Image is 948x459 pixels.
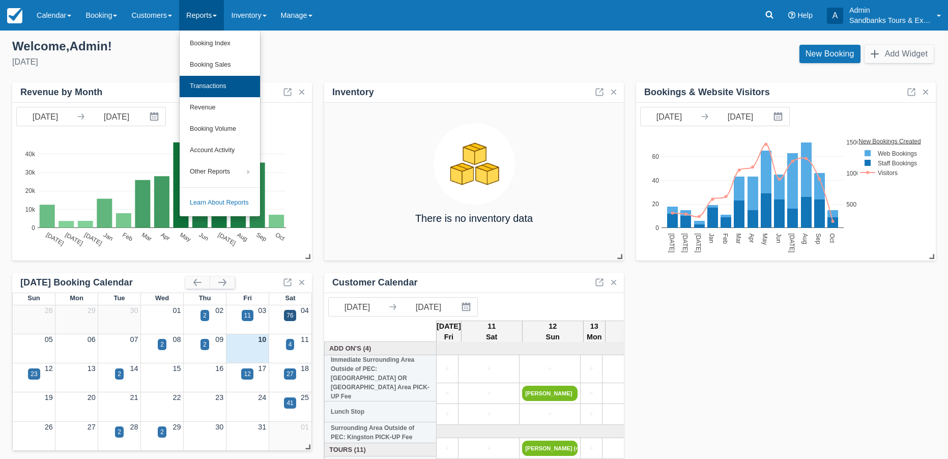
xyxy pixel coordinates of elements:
[258,335,266,343] a: 10
[160,427,164,437] div: 2
[145,107,165,126] button: Interact with the calendar and add the check-in date for your trip.
[327,343,434,353] a: Add On's (4)
[301,335,309,343] a: 11
[437,321,462,343] th: [DATE] Fri
[88,393,96,401] a: 20
[199,294,211,302] span: Thu
[301,364,309,372] a: 18
[203,311,207,320] div: 2
[70,294,83,302] span: Mon
[258,364,266,372] a: 17
[827,8,843,24] div: A
[258,306,266,314] a: 03
[173,335,181,343] a: 08
[461,409,516,420] a: +
[415,213,533,224] h4: There is no inventory data
[641,107,698,126] input: Start Date
[215,393,223,401] a: 23
[258,423,266,431] a: 31
[439,409,455,420] a: +
[160,340,164,349] div: 2
[583,443,599,454] a: +
[301,423,309,431] a: 01
[285,294,295,302] span: Sat
[244,311,251,320] div: 11
[461,443,516,454] a: +
[865,45,934,63] button: Add Widget
[173,423,181,431] a: 29
[461,321,522,343] th: 11 Sat
[605,363,660,375] a: +
[859,137,922,145] text: New Bookings Created
[180,119,260,140] a: Booking Volume
[215,306,223,314] a: 02
[788,12,795,19] i: Help
[400,298,457,316] input: End Date
[522,321,583,343] th: 12 Sun
[27,294,40,302] span: Sun
[301,393,309,401] a: 25
[522,363,578,375] a: +
[180,54,260,76] a: Booking Sales
[20,277,185,289] div: [DATE] Booking Calendar
[327,445,434,454] a: Tours (11)
[215,335,223,343] a: 09
[439,388,455,399] a: +
[173,393,181,401] a: 22
[583,409,599,420] a: +
[45,306,53,314] a: 28
[88,107,145,126] input: End Date
[329,298,386,316] input: Start Date
[215,364,223,372] a: 16
[325,401,437,422] th: Lunch Stop
[130,423,138,431] a: 28
[583,321,605,343] th: 13 Mon
[45,364,53,372] a: 12
[461,388,516,399] a: +
[180,161,260,183] a: Other Reports
[155,294,169,302] span: Wed
[88,364,96,372] a: 13
[605,443,660,454] a: +
[325,355,437,401] th: Immediate Surrounding Area Outside of PEC: [GEOGRAPHIC_DATA] OR [GEOGRAPHIC_DATA] Area PICK-UP Fee
[243,294,252,302] span: Fri
[17,107,74,126] input: Start Date
[522,441,578,456] a: [PERSON_NAME] (4)
[301,306,309,314] a: 04
[712,107,769,126] input: End Date
[130,393,138,401] a: 21
[118,427,121,437] div: 2
[522,386,578,401] a: [PERSON_NAME]
[244,369,250,379] div: 12
[45,423,53,431] a: 26
[180,76,260,97] a: Transactions
[583,363,599,375] a: +
[457,298,477,316] button: Interact with the calendar and add the check-in date for your trip.
[583,388,599,399] a: +
[286,311,293,320] div: 76
[179,31,261,217] ul: Reports
[12,39,466,54] div: Welcome , Admin !
[286,369,293,379] div: 27
[130,335,138,343] a: 07
[88,335,96,343] a: 06
[439,443,455,454] a: +
[20,87,102,98] div: Revenue by Month
[461,363,516,375] a: +
[31,369,37,379] div: 23
[88,306,96,314] a: 29
[605,409,660,420] a: +
[45,335,53,343] a: 05
[286,398,293,408] div: 41
[130,306,138,314] a: 30
[7,8,22,23] img: checkfront-main-nav-mini-logo.png
[769,107,789,126] button: Interact with the calendar and add the check-in date for your trip.
[180,33,260,54] a: Booking Index
[45,393,53,401] a: 19
[332,87,374,98] div: Inventory
[849,5,931,15] p: Admin
[203,340,207,349] div: 2
[215,423,223,431] a: 30
[644,87,770,98] div: Bookings & Website Visitors
[180,97,260,119] a: Revenue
